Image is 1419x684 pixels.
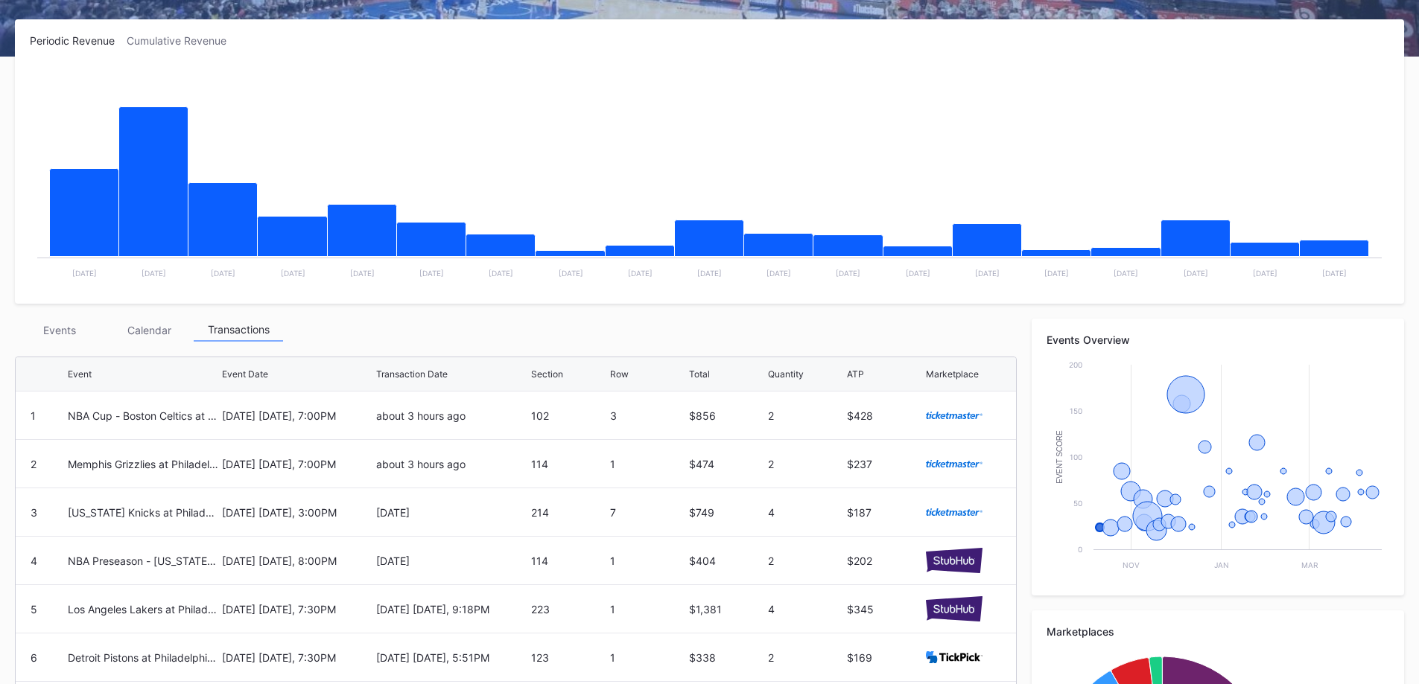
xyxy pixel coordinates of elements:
text: [DATE] [766,269,791,278]
div: 3 [610,409,685,422]
div: 4 [31,554,37,567]
div: $749 [689,506,764,519]
img: ticketmaster.svg [926,460,982,467]
div: Transaction Date [376,368,448,380]
div: 1 [31,409,36,422]
text: [DATE] [281,269,305,278]
text: [DATE] [559,269,583,278]
div: 2 [768,409,843,422]
div: $338 [689,651,764,664]
div: ATP [847,368,864,380]
div: 6 [31,651,37,664]
text: [DATE] [1044,269,1069,278]
text: [DATE] [350,269,375,278]
text: [DATE] [975,269,1000,278]
div: Periodic Revenue [30,34,127,47]
div: 1 [610,458,685,470]
div: Marketplace [926,368,979,380]
img: ticketmaster.svg [926,508,982,516]
div: 114 [531,458,606,470]
div: [DATE] [DATE], 7:30PM [222,603,372,616]
div: 7 [610,506,685,519]
div: [DATE] [DATE], 3:00PM [222,506,372,519]
div: 1 [610,554,685,567]
text: 200 [1069,360,1082,369]
img: ticketmaster.svg [926,412,982,419]
div: [DATE] [DATE], 7:00PM [222,458,372,470]
div: $1,381 [689,603,764,616]
img: TickPick_logo.svg [926,651,982,663]
div: $187 [847,506,922,519]
div: 3 [31,506,37,519]
div: 4 [768,603,843,616]
text: 0 [1078,545,1082,554]
div: Events Overview [1047,333,1389,346]
div: $237 [847,458,922,470]
div: 214 [531,506,606,519]
div: [DATE] [DATE], 7:30PM [222,651,372,664]
div: 2 [31,458,36,470]
div: [DATE] [376,554,527,567]
div: Transactions [194,319,283,342]
text: 150 [1070,406,1082,415]
text: [DATE] [489,269,513,278]
div: about 3 hours ago [376,409,527,422]
div: 102 [531,409,606,422]
text: [DATE] [211,269,235,278]
text: [DATE] [836,269,860,278]
div: NBA Preseason - [US_STATE] Timberwolves at Philadelphia 76ers [68,554,218,567]
div: Los Angeles Lakers at Philadelphia 76ers [68,603,218,616]
div: [DATE] [DATE], 9:18PM [376,603,527,616]
div: $202 [847,554,922,567]
div: 2 [768,651,843,664]
div: [DATE] [DATE], 7:00PM [222,409,372,422]
img: stubHub.svg [926,548,982,573]
div: 2 [768,458,843,470]
div: [DATE] [DATE], 5:51PM [376,651,527,664]
div: [DATE] [376,506,527,519]
div: 114 [531,554,606,567]
text: 50 [1073,499,1082,508]
div: 1 [610,603,685,616]
text: [DATE] [1114,269,1138,278]
text: Event Score [1055,430,1064,484]
div: Event Date [222,368,268,380]
div: Event [68,368,92,380]
text: [DATE] [72,269,97,278]
div: $856 [689,409,764,422]
div: 223 [531,603,606,616]
div: [DATE] [DATE], 8:00PM [222,554,372,567]
div: Detroit Pistons at Philadelphia 76ers [68,651,218,664]
div: Memphis Grizzlies at Philadelphia 76ers [68,458,218,470]
text: [DATE] [1322,269,1347,278]
text: Nov [1123,560,1140,569]
text: [DATE] [628,269,653,278]
div: $404 [689,554,764,567]
div: Total [689,368,710,380]
div: Marketplaces [1047,625,1389,638]
text: [DATE] [1253,269,1277,278]
div: [US_STATE] Knicks at Philadelphia 76ers [68,506,218,519]
text: 100 [1070,453,1082,461]
div: $428 [847,409,922,422]
div: Calendar [104,319,194,342]
div: $345 [847,603,922,616]
div: Cumulative Revenue [127,34,238,47]
div: 2 [768,554,843,567]
div: 4 [768,506,843,519]
text: [DATE] [697,269,722,278]
text: Mar [1301,560,1318,569]
div: 1 [610,651,685,664]
div: Section [531,368,563,380]
div: 5 [31,603,37,616]
text: [DATE] [419,269,444,278]
img: stubHub.svg [926,596,982,621]
div: about 3 hours ago [376,458,527,470]
svg: Chart title [30,65,1389,289]
div: 123 [531,651,606,664]
div: Quantity [768,368,804,380]
text: [DATE] [1184,269,1208,278]
text: [DATE] [906,269,930,278]
svg: Chart title [1047,357,1389,581]
div: $474 [689,458,764,470]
